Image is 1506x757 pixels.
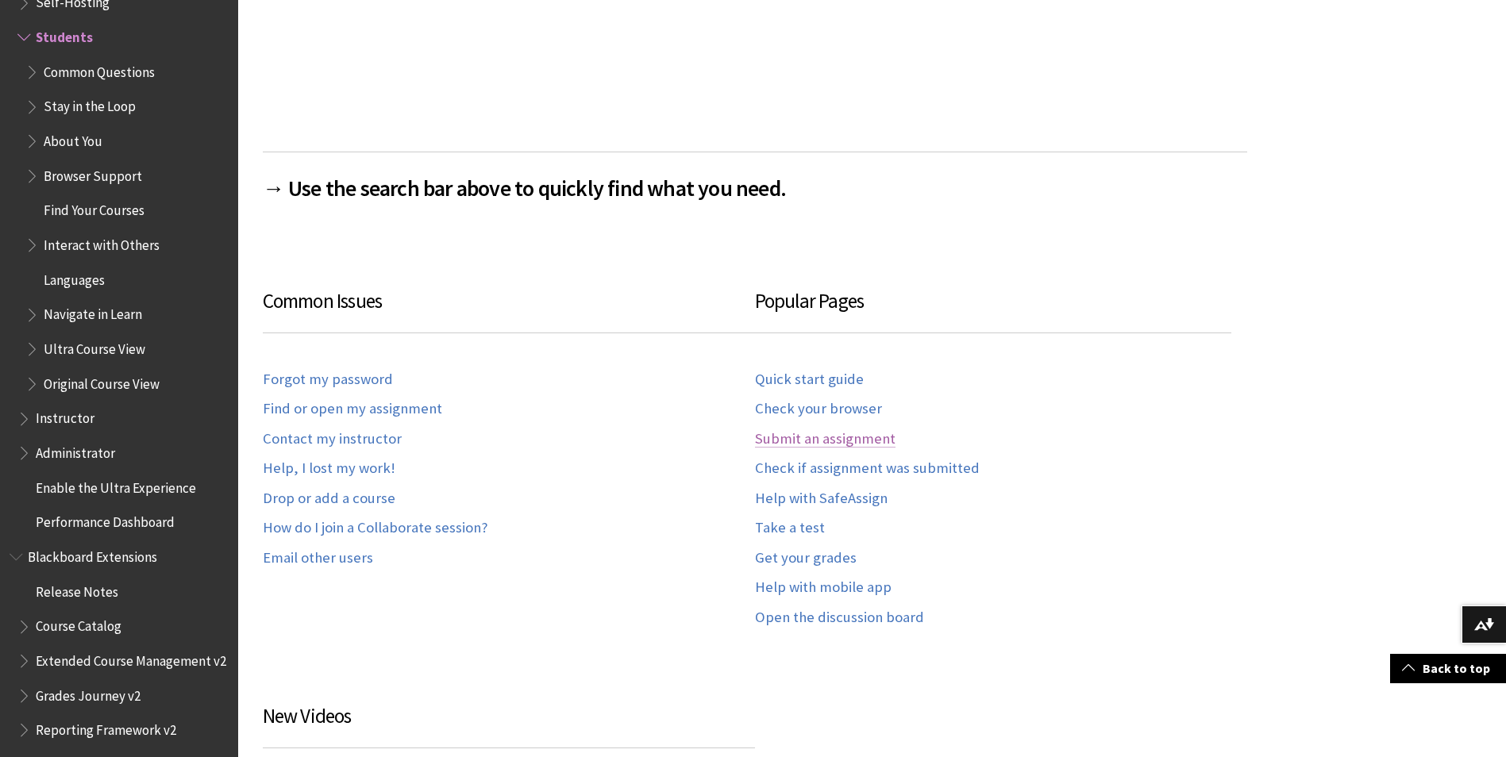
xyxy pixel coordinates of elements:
[36,682,141,704] span: Grades Journey v2
[44,371,160,392] span: Original Course View
[1390,654,1506,683] a: Back to top
[263,430,402,448] a: Contact my instructor
[263,400,442,418] a: Find or open my assignment
[755,490,888,508] a: Help with SafeAssign
[44,59,155,80] span: Common Questions
[36,578,118,600] span: Release Notes
[755,430,896,448] a: Submit an assignment
[36,509,175,531] span: Performance Dashboard
[44,267,105,288] span: Languages
[263,152,1247,205] h2: → Use the search bar above to quickly find what you need.
[755,609,924,627] a: Open the discussion board
[263,701,755,748] h3: New Videos
[44,336,145,357] span: Ultra Course View
[44,198,144,219] span: Find Your Courses
[755,459,980,478] a: Check if assignment was submitted
[44,94,136,115] span: Stay in the Loop
[263,371,393,389] a: Forgot my password
[36,647,226,669] span: Extended Course Management v2
[36,717,176,738] span: Reporting Framework v2
[755,519,825,537] a: Take a test
[755,371,864,389] a: Quick start guide
[263,286,755,333] h3: Common Issues
[755,400,882,418] a: Check your browser
[44,163,142,184] span: Browser Support
[263,519,487,537] a: How do I join a Collaborate session?
[36,475,196,496] span: Enable the Ultra Experience
[263,459,395,478] a: Help, I lost my work!
[263,490,395,508] a: Drop or add a course
[263,549,373,567] a: Email other users
[755,578,892,597] a: Help with mobile app
[36,405,94,427] span: Instructor
[44,232,160,253] span: Interact with Others
[36,613,121,635] span: Course Catalog
[44,302,142,323] span: Navigate in Learn
[44,128,102,149] span: About You
[28,544,157,565] span: Blackboard Extensions
[755,549,857,567] a: Get your grades
[36,24,93,45] span: Students
[36,440,115,461] span: Administrator
[755,286,1231,333] h3: Popular Pages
